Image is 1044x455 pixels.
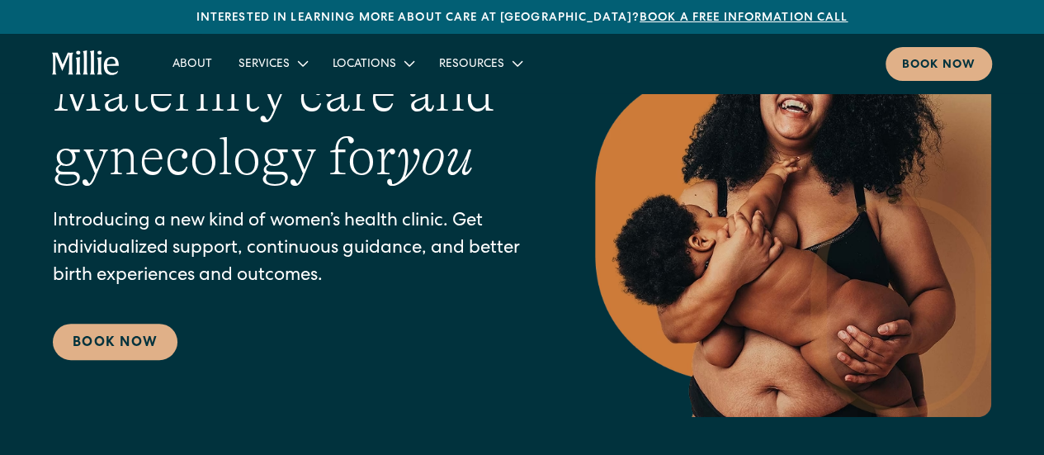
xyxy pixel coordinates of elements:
em: you [396,127,474,187]
div: Resources [439,56,504,73]
h1: Maternity care and gynecology for [53,62,529,189]
a: Book Now [53,324,177,360]
a: Book a free information call [640,12,848,24]
div: Services [225,50,319,77]
div: Services [239,56,290,73]
div: Locations [319,50,426,77]
a: About [159,50,225,77]
a: Book now [886,47,992,81]
img: Smiling mother with her baby in arms, celebrating body positivity and the nurturing bond of postp... [595,5,991,417]
div: Book now [902,57,976,74]
p: Introducing a new kind of women’s health clinic. Get individualized support, continuous guidance,... [53,209,529,291]
div: Locations [333,56,396,73]
a: home [52,50,120,77]
div: Resources [426,50,534,77]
